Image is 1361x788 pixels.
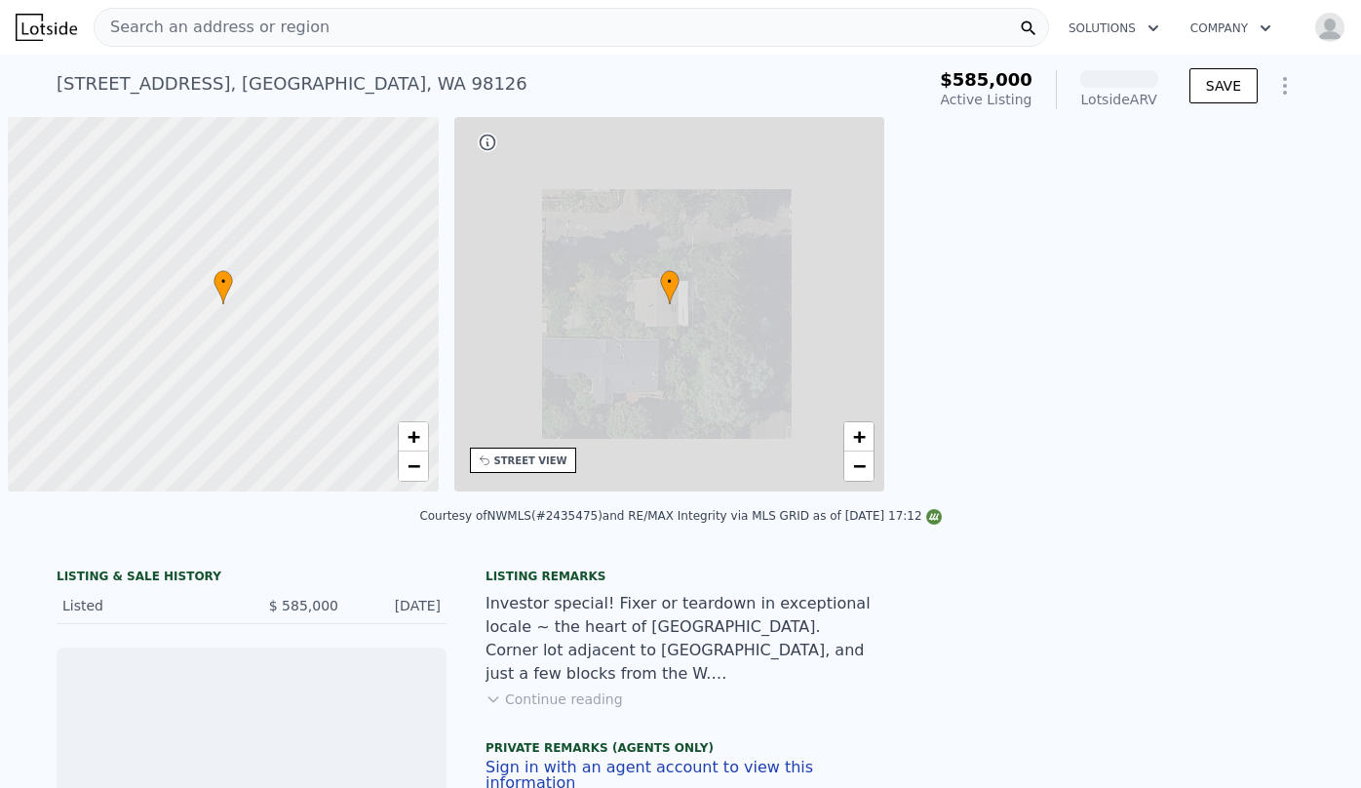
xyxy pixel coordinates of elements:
div: Courtesy of NWMLS (#2435475) and RE/MAX Integrity via MLS GRID as of [DATE] 17:12 [419,509,941,523]
a: Zoom out [844,452,874,481]
span: − [407,453,419,478]
span: • [214,273,233,291]
div: Private Remarks (Agents Only) [486,740,875,760]
span: $ 585,000 [269,598,338,613]
img: avatar [1314,12,1345,43]
button: Continue reading [486,689,623,709]
button: Solutions [1053,11,1175,46]
img: Lotside [16,14,77,41]
div: Listing remarks [486,569,875,584]
a: Zoom in [399,422,428,452]
span: − [853,453,866,478]
div: [STREET_ADDRESS] , [GEOGRAPHIC_DATA] , WA 98126 [57,70,527,98]
a: Zoom in [844,422,874,452]
span: Search an address or region [95,16,330,39]
div: [DATE] [354,596,441,615]
a: Zoom out [399,452,428,481]
div: • [660,270,680,304]
div: STREET VIEW [494,453,567,468]
span: + [853,424,866,449]
div: Listed [62,596,236,615]
span: Active Listing [941,92,1032,107]
div: Lotside ARV [1080,90,1158,109]
button: Company [1175,11,1287,46]
img: NWMLS Logo [926,509,942,525]
div: Investor special! Fixer or teardown in exceptional locale ~ the heart of [GEOGRAPHIC_DATA]. Corne... [486,592,875,686]
span: • [660,273,680,291]
span: + [407,424,419,449]
button: Show Options [1265,66,1304,105]
div: LISTING & SALE HISTORY [57,569,447,588]
div: • [214,270,233,304]
span: $585,000 [940,69,1032,90]
button: SAVE [1189,68,1258,103]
